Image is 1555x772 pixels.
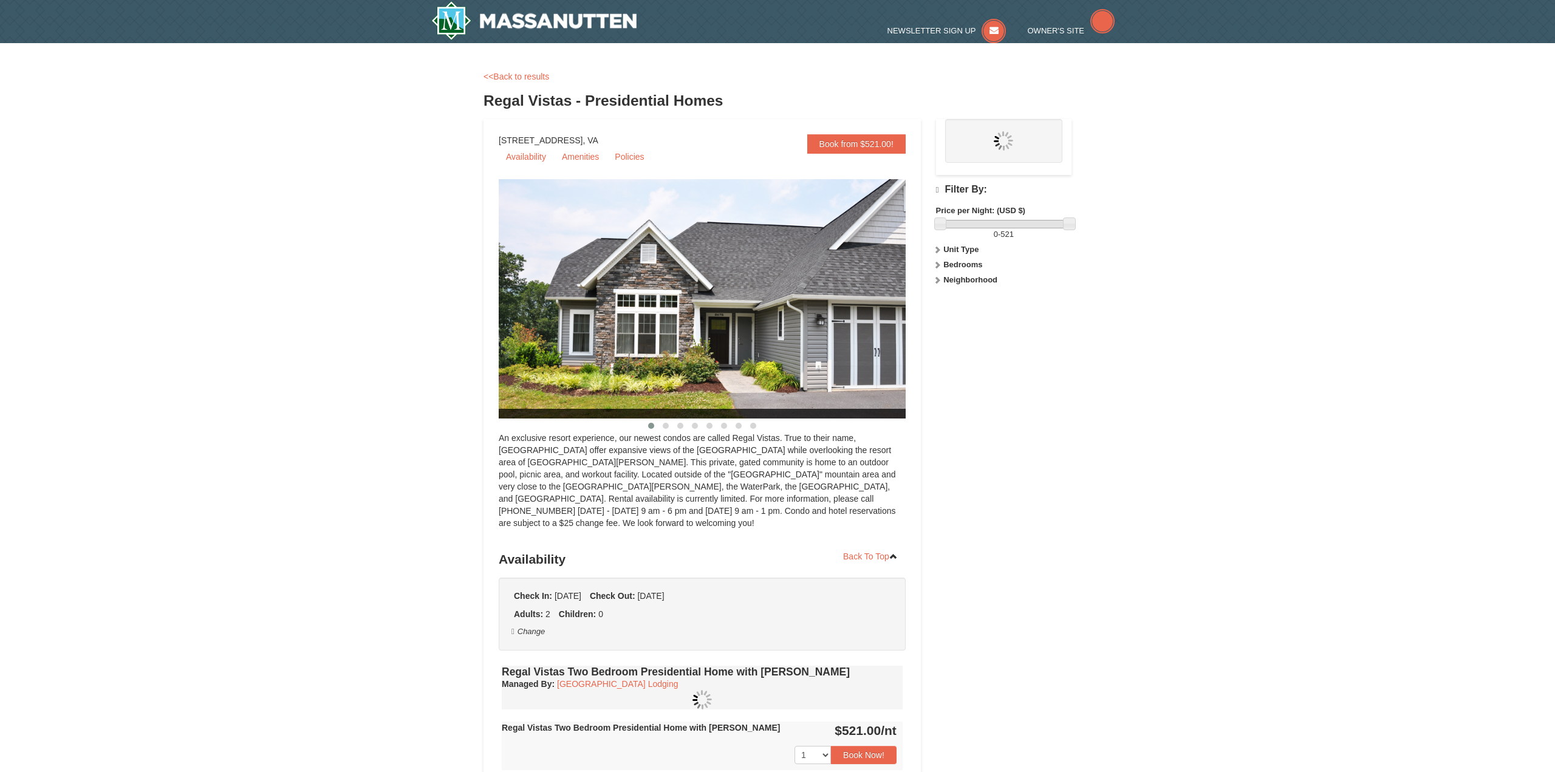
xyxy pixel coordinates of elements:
[943,260,982,269] strong: Bedrooms
[557,679,678,689] a: [GEOGRAPHIC_DATA] Lodging
[502,679,552,689] span: Managed By
[887,26,1006,35] a: Newsletter Sign Up
[887,26,976,35] span: Newsletter Sign Up
[1000,230,1014,239] span: 521
[943,245,979,254] strong: Unit Type
[545,609,550,619] span: 2
[502,679,555,689] strong: :
[499,179,936,418] img: 19218991-1-902409a9.jpg
[607,148,651,166] a: Policies
[555,148,606,166] a: Amenities
[807,134,906,154] a: Book from $521.00!
[637,591,664,601] span: [DATE]
[514,591,552,601] strong: Check In:
[943,275,997,284] strong: Neighborhood
[936,206,1025,215] strong: Price per Night: (USD $)
[514,609,543,619] strong: Adults:
[431,1,637,40] img: Massanutten Resort Logo
[502,723,780,733] strong: Regal Vistas Two Bedroom Presidential Home with [PERSON_NAME]
[994,230,998,239] span: 0
[994,131,1013,151] img: wait.gif
[555,591,581,601] span: [DATE]
[881,723,897,737] span: /nt
[484,72,549,81] a: <<Back to results
[598,609,603,619] span: 0
[1028,26,1115,35] a: Owner's Site
[502,666,903,678] h4: Regal Vistas Two Bedroom Presidential Home with [PERSON_NAME]
[499,547,906,572] h3: Availability
[499,148,553,166] a: Availability
[511,625,545,638] button: Change
[835,547,906,565] a: Back To Top
[499,432,906,541] div: An exclusive resort experience, our newest condos are called Regal Vistas. True to their name, [G...
[484,89,1071,113] h3: Regal Vistas - Presidential Homes
[936,184,1071,196] h4: Filter By:
[559,609,596,619] strong: Children:
[936,228,1071,241] label: -
[590,591,635,601] strong: Check Out:
[835,723,897,737] strong: $521.00
[431,1,637,40] a: Massanutten Resort
[831,746,897,764] button: Book Now!
[1028,26,1085,35] span: Owner's Site
[692,690,712,709] img: wait.gif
